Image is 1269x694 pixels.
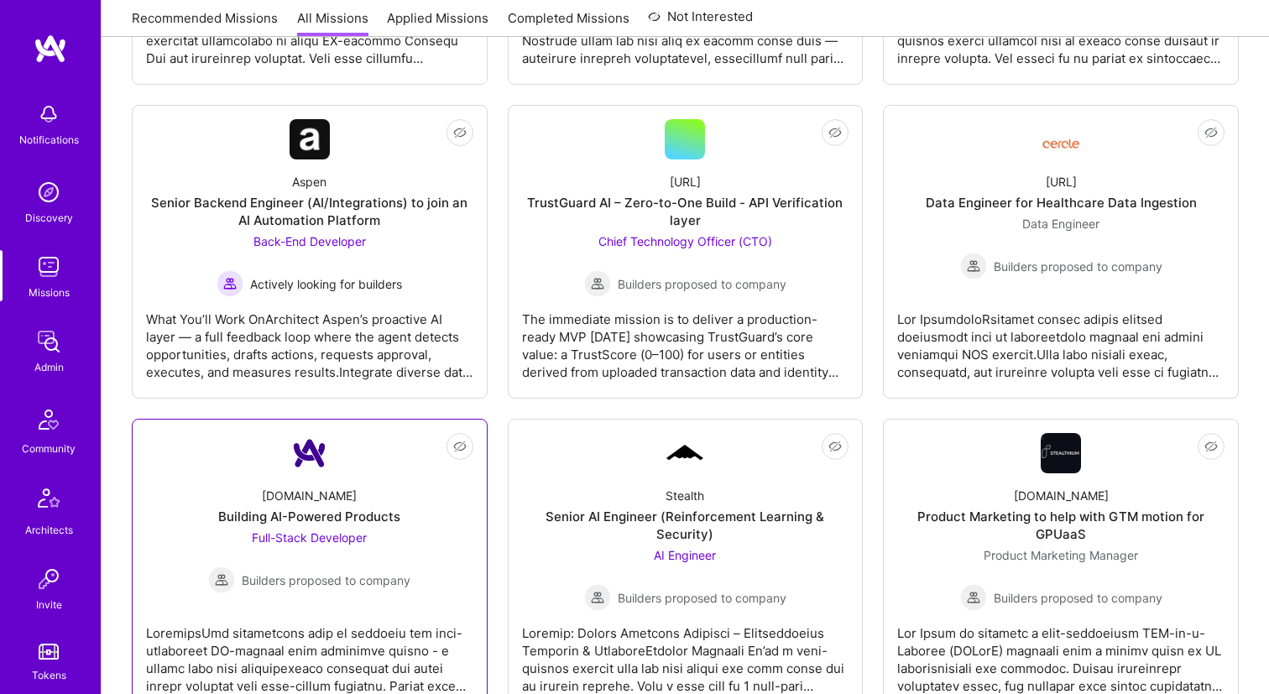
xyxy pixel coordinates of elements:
[32,325,65,358] img: admin teamwork
[1022,217,1099,231] span: Data Engineer
[29,399,69,440] img: Community
[960,253,987,279] img: Builders proposed to company
[297,9,368,37] a: All Missions
[453,126,467,139] i: icon EyeClosed
[146,119,473,384] a: Company LogoAspenSenior Backend Engineer (AI/Integrations) to join an AI Automation PlatformBack-...
[897,119,1225,384] a: Company Logo[URL]Data Engineer for Healthcare Data IngestionData Engineer Builders proposed to co...
[522,194,849,229] div: TrustGuard AI – Zero-to-One Build - API Verification layer
[618,275,786,293] span: Builders proposed to company
[994,258,1162,275] span: Builders proposed to company
[39,644,59,660] img: tokens
[32,175,65,209] img: discovery
[34,34,67,64] img: logo
[217,270,243,297] img: Actively looking for builders
[29,481,69,521] img: Architects
[960,584,987,611] img: Builders proposed to company
[19,131,79,149] div: Notifications
[25,209,73,227] div: Discovery
[654,548,716,562] span: AI Engineer
[897,297,1225,381] div: Lor IpsumdoloRsitamet consec adipis elitsed doeiusmodt inci ut laboreetdolo magnaal eni admini ve...
[522,297,849,381] div: The immediate mission is to deliver a production-ready MVP [DATE] showcasing TrustGuard’s core va...
[665,442,705,464] img: Company Logo
[1204,440,1218,453] i: icon EyeClosed
[828,126,842,139] i: icon EyeClosed
[253,234,366,248] span: Back-End Developer
[34,358,64,376] div: Admin
[584,584,611,611] img: Builders proposed to company
[32,250,65,284] img: teamwork
[584,270,611,297] img: Builders proposed to company
[666,487,704,504] div: Stealth
[897,508,1225,543] div: Product Marketing to help with GTM motion for GPUaaS
[242,571,410,589] span: Builders proposed to company
[36,596,62,613] div: Invite
[262,487,357,504] div: [DOMAIN_NAME]
[522,119,849,384] a: [URL]TrustGuard AI – Zero-to-One Build - API Verification layerChief Technology Officer (CTO) Bui...
[146,194,473,229] div: Senior Backend Engineer (AI/Integrations) to join an AI Automation Platform
[22,440,76,457] div: Community
[32,666,66,684] div: Tokens
[208,566,235,593] img: Builders proposed to company
[984,548,1138,562] span: Product Marketing Manager
[1014,487,1109,504] div: [DOMAIN_NAME]
[290,433,330,473] img: Company Logo
[522,508,849,543] div: Senior AI Engineer (Reinforcement Learning & Security)
[648,7,753,37] a: Not Interested
[670,173,701,190] div: [URL]
[1046,173,1077,190] div: [URL]
[250,275,402,293] span: Actively looking for builders
[32,562,65,596] img: Invite
[29,284,70,301] div: Missions
[508,9,629,37] a: Completed Missions
[252,530,367,545] span: Full-Stack Developer
[926,194,1197,211] div: Data Engineer for Healthcare Data Ingestion
[994,589,1162,607] span: Builders proposed to company
[618,589,786,607] span: Builders proposed to company
[32,97,65,131] img: bell
[218,508,400,525] div: Building AI-Powered Products
[453,440,467,453] i: icon EyeClosed
[290,119,330,159] img: Company Logo
[146,297,473,381] div: What You’ll Work OnArchitect Aspen’s proactive AI layer — a full feedback loop where the agent de...
[598,234,772,248] span: Chief Technology Officer (CTO)
[1041,433,1081,473] img: Company Logo
[132,9,278,37] a: Recommended Missions
[387,9,488,37] a: Applied Missions
[828,440,842,453] i: icon EyeClosed
[25,521,73,539] div: Architects
[1204,126,1218,139] i: icon EyeClosed
[1041,126,1081,154] img: Company Logo
[292,173,326,190] div: Aspen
